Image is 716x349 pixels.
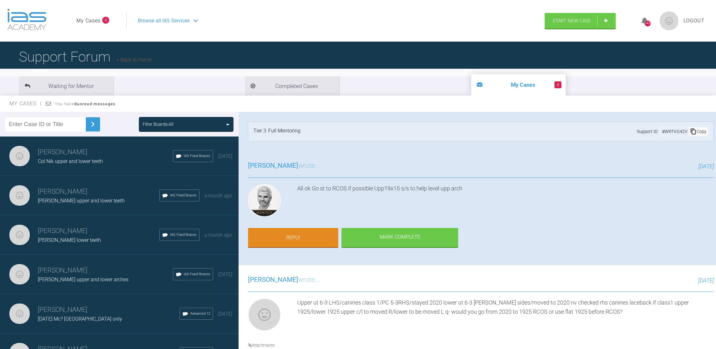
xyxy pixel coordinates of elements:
[38,147,173,158] h3: [PERSON_NAME]
[38,226,159,236] h3: [PERSON_NAME]
[38,265,173,276] h3: [PERSON_NAME]
[297,298,714,334] div: Upper ut 6-3 LHS/canines class 1/PC 5-3RHS/stayed 2020 lower ut 6-3 [PERSON_NAME] sides/moved to ...
[184,271,210,277] span: IAS Fixed Braces
[9,101,42,107] span: My Cases
[38,316,122,322] span: [DATE] Mc? [GEOGRAPHIC_DATA] only
[253,127,300,136] div: Tier 3: Full Mentoring
[117,57,151,63] a: Back to Home
[248,228,338,247] a: Reply
[138,17,190,25] span: Browse all IAS Services
[637,128,658,135] span: Support ID
[248,298,281,331] img: Neil Fearns
[9,264,30,284] img: Neil Fearns
[553,18,591,24] span: Start New Case
[19,76,114,96] li: Waiting for Mentor
[143,121,173,128] div: Filter Boards: All
[74,102,115,106] strong: 8 unread messages
[9,304,30,324] img: Neil Fearns
[88,119,98,129] img: chevronRight.28bd32b0.svg
[38,186,159,197] h3: [PERSON_NAME]
[38,198,125,204] span: [PERSON_NAME] upper and lower teeth
[190,311,210,317] span: Advanced 12
[248,160,320,171] h3: wrote...
[184,153,210,159] span: IAS Fixed Braces
[218,153,232,159] span: [DATE]
[9,185,30,206] img: Neil Fearns
[683,17,705,25] a: Logout
[5,117,86,131] input: Enter Case ID or Title
[38,305,180,315] h3: [PERSON_NAME]
[689,127,708,136] div: Copy
[170,193,197,198] span: IAS Fixed Braces
[76,17,101,25] a: My Cases
[248,276,298,283] span: [PERSON_NAME]
[7,9,46,30] img: logo-light.3e3ef733.png
[545,13,616,29] a: Start New Case
[248,275,320,285] h3: wrote...
[248,184,281,217] img: Ross Hobson
[204,193,232,199] span: a month ago
[218,271,232,277] span: [DATE]
[248,342,714,349] h4: Attachments
[698,163,714,170] span: [DATE]
[248,162,298,169] span: [PERSON_NAME]
[218,311,232,317] span: [DATE]
[698,277,714,284] span: [DATE]
[38,237,101,243] span: [PERSON_NAME] lower teeth
[554,81,561,88] span: 8
[38,276,128,282] span: [PERSON_NAME] upper and lower arches
[645,20,651,26] div: 1400
[245,76,340,96] li: Completed Cases
[660,11,678,30] img: profile.png
[661,128,689,135] div: # WRTVG42V
[297,184,714,219] div: All ok Go st to RCOS if possible Upp19x15 s/s to help level upp arch
[9,146,30,166] img: Neil Fearns
[204,232,232,238] span: a month ago
[19,46,151,68] h1: Support Forum
[9,225,30,245] img: Neil Fearns
[102,17,109,24] span: 8
[471,74,566,96] li: My Cases
[38,158,103,164] span: Col Nik upper and lower teeth
[170,232,197,238] span: IAS Fixed Braces
[341,228,458,247] div: Mark Complete
[55,102,116,106] span: You have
